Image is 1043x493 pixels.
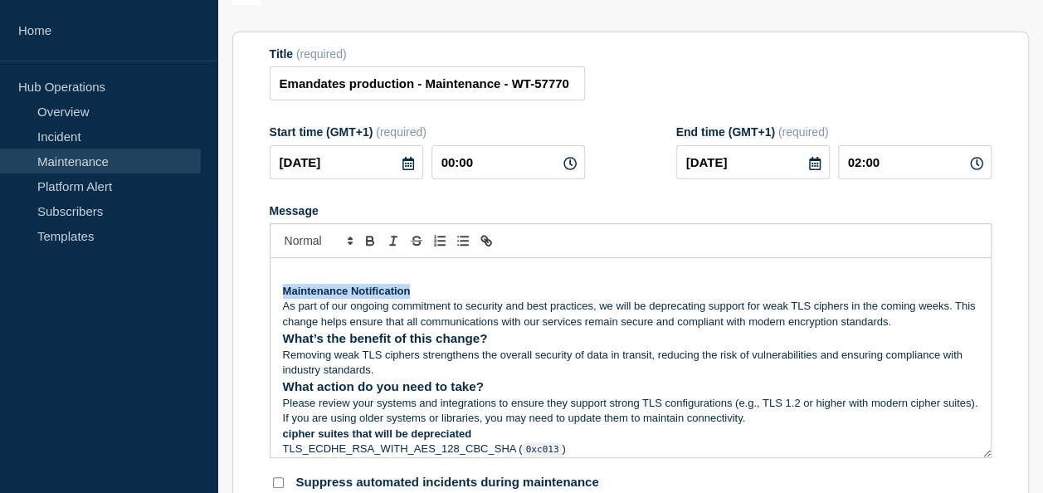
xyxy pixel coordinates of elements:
[273,477,284,488] input: Suppress automated incidents during maintenance
[277,231,358,251] span: Font size
[296,475,599,491] p: Suppress automated incidents during maintenance
[778,125,829,139] span: (required)
[475,231,498,251] button: Toggle link
[283,396,978,427] p: Please review your systems and integrations to ensure they support strong TLS configurations (e.g...
[270,145,423,179] input: YYYY-MM-DD
[270,204,992,217] div: Message
[283,457,978,472] p: TLS_ECDHE_RSA_WITH_AES_128_CBC_SHA256 ( )
[283,331,488,345] strong: What’s the benefit of this change?
[283,348,978,378] p: Removing weak TLS ciphers strengthens the overall security of data in transit, reducing the risk ...
[270,125,585,139] div: Start time (GMT+1)
[676,145,830,179] input: YYYY-MM-DD
[523,442,563,456] code: 0xc013
[676,125,992,139] div: End time (GMT+1)
[270,47,585,61] div: Title
[283,442,978,456] p: TLS_ECDHE_RSA_WITH_AES_128_CBC_SHA ( )
[431,145,585,179] input: HH:MM
[428,231,451,251] button: Toggle ordered list
[270,258,991,457] div: Message
[451,231,475,251] button: Toggle bulleted list
[270,66,585,100] input: Title
[405,231,428,251] button: Toggle strikethrough text
[283,299,978,329] p: As part of our ongoing commitment to security and best practices, we will be deprecating support ...
[358,231,382,251] button: Toggle bold text
[376,125,426,139] span: (required)
[838,145,992,179] input: HH:MM
[283,427,472,440] strong: cipher suites that will be depreciated
[382,231,405,251] button: Toggle italic text
[283,379,484,393] strong: What action do you need to take?
[283,285,411,297] strong: Maintenance Notification
[296,47,347,61] span: (required)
